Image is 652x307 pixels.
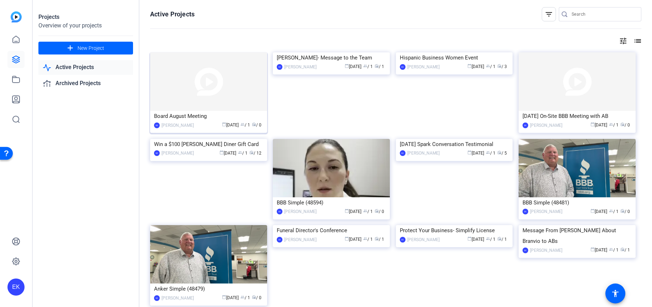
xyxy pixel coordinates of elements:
span: group [609,209,613,213]
span: / 0 [620,209,630,214]
div: [PERSON_NAME] [161,122,194,129]
span: / 1 [240,123,250,128]
span: / 0 [375,209,384,214]
span: [DATE] [467,64,484,69]
span: [DATE] [219,151,236,156]
div: Funeral Director's Conference [277,225,386,236]
div: Projects [38,13,133,21]
span: calendar_today [219,150,224,155]
a: Archived Projects [38,76,133,91]
span: radio [620,209,625,213]
span: [DATE] [467,151,484,156]
div: Hispanic Business Women Event [400,52,509,63]
span: / 1 [486,64,495,69]
div: [PERSON_NAME] [530,208,562,215]
span: / 1 [363,209,373,214]
span: / 0 [252,295,261,300]
div: EK [154,295,160,301]
span: group [609,122,613,126]
div: [PERSON_NAME] [407,150,440,157]
span: / 1 [486,237,495,242]
div: [PERSON_NAME] [161,150,194,157]
input: Search [572,10,636,19]
mat-icon: tune [619,37,627,45]
span: [DATE] [467,237,484,242]
button: New Project [38,42,133,54]
span: radio [252,122,256,126]
span: calendar_today [345,64,349,68]
div: [PERSON_NAME] [530,247,562,254]
div: EK [7,279,25,296]
div: EK [400,150,405,156]
span: calendar_today [222,122,226,126]
span: / 1 [620,248,630,253]
div: EK [277,64,282,70]
span: / 1 [375,237,384,242]
span: / 1 [238,151,248,156]
div: EK [277,209,282,214]
span: / 1 [609,123,619,128]
span: radio [252,295,256,299]
span: radio [375,236,379,241]
span: radio [620,247,625,251]
div: BBB Simple (48481) [523,197,632,208]
span: / 5 [497,151,507,156]
div: [PERSON_NAME] [407,236,440,243]
div: Protect Your Business- Simplify License [400,225,509,236]
div: [PERSON_NAME] [530,122,562,129]
span: group [363,209,367,213]
div: [DATE] Spark Conversation Testimonial [400,139,509,150]
span: / 1 [609,248,619,253]
span: calendar_today [590,122,595,126]
span: group [486,150,490,155]
span: group [486,64,490,68]
div: [DATE] On-Site BBB Meeting with AB [523,111,632,121]
span: [DATE] [222,295,239,300]
mat-icon: accessibility [611,289,620,298]
span: / 0 [252,123,261,128]
div: Message From [PERSON_NAME] About Branvio to ABs [523,225,632,246]
div: EK [277,237,282,243]
span: calendar_today [467,64,472,68]
span: group [240,122,245,126]
div: BBB Simple (48594) [277,197,386,208]
span: [DATE] [222,123,239,128]
span: group [363,64,367,68]
div: [PERSON_NAME]- Message to the Team [277,52,386,63]
span: [DATE] [345,64,361,69]
div: EK [523,123,528,128]
div: [PERSON_NAME] [284,208,317,215]
div: EK [154,123,160,128]
span: / 1 [363,237,373,242]
span: radio [497,64,502,68]
span: group [486,236,490,241]
span: calendar_today [590,247,595,251]
img: blue-gradient.svg [11,11,22,22]
h1: Active Projects [150,10,195,19]
span: [DATE] [590,209,607,214]
span: group [363,236,367,241]
span: group [240,295,245,299]
span: group [238,150,242,155]
a: Active Projects [38,60,133,75]
span: / 1 [240,295,250,300]
span: calendar_today [222,295,226,299]
div: EK [523,209,528,214]
span: radio [620,122,625,126]
span: calendar_today [467,236,472,241]
span: / 3 [497,64,507,69]
div: Win a $100 [PERSON_NAME] Diner Gift Card [154,139,263,150]
span: calendar_today [590,209,595,213]
span: [DATE] [345,237,361,242]
span: calendar_today [345,209,349,213]
span: calendar_today [345,236,349,241]
span: / 1 [375,64,384,69]
div: Board August Meeting [154,111,263,121]
span: / 0 [620,123,630,128]
div: [PERSON_NAME] [284,236,317,243]
span: New Project [78,45,104,52]
mat-icon: filter_list [545,10,553,19]
span: [DATE] [590,123,607,128]
mat-icon: add [66,44,75,53]
div: EK [400,237,405,243]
